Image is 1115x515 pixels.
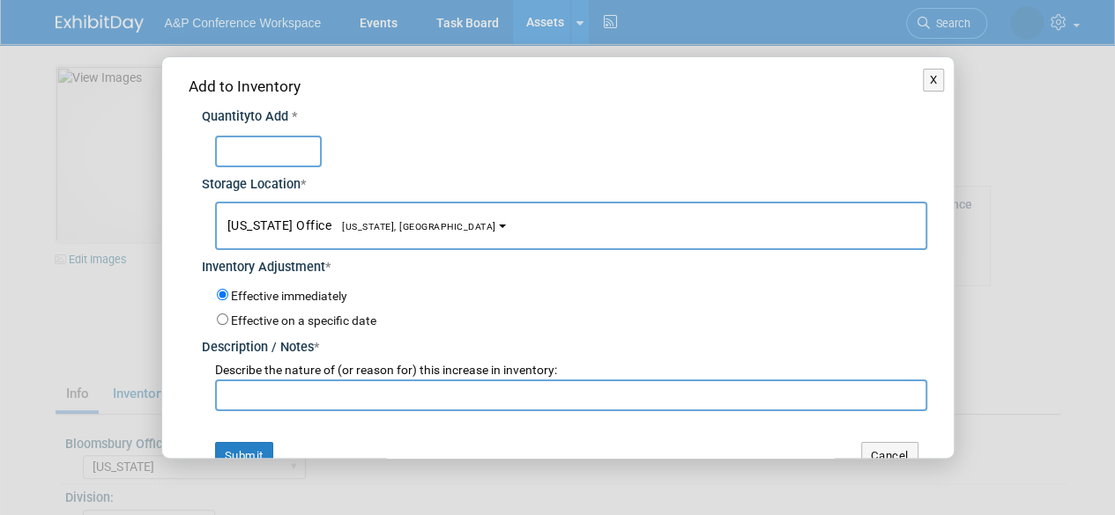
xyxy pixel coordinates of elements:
[250,109,288,124] span: to Add
[202,330,927,357] div: Description / Notes
[227,218,496,232] span: [US_STATE] Office
[231,313,376,327] label: Effective on a specific date
[231,288,347,305] label: Effective immediately
[202,250,927,277] div: Inventory Adjustment
[215,442,273,470] button: Submit
[202,167,927,195] div: Storage Location
[189,77,301,95] span: Add to Inventory
[215,363,557,377] span: Describe the nature of (or reason for) this increase in inventory:
[861,442,918,470] button: Cancel
[331,221,496,232] span: [US_STATE], [GEOGRAPHIC_DATA]
[215,202,927,250] button: [US_STATE] Office[US_STATE], [GEOGRAPHIC_DATA]
[202,108,927,127] div: Quantity
[923,69,945,92] button: X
